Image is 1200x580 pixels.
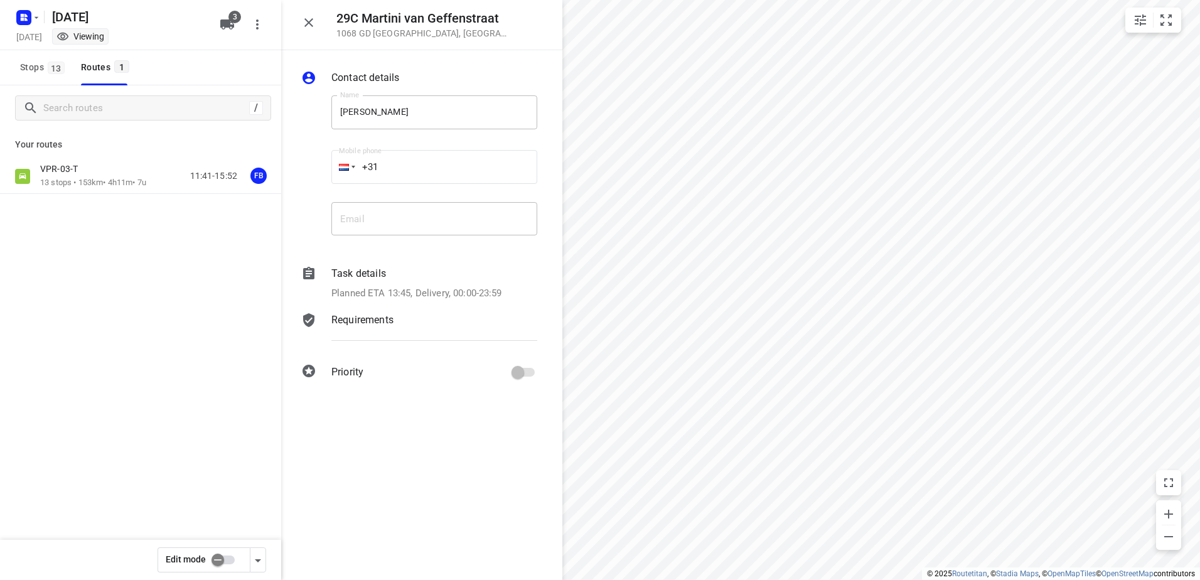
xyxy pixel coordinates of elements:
[40,163,85,175] p: VPR-03-T
[190,169,237,183] p: 11:41-15:52
[81,60,133,75] div: Routes
[331,70,399,85] p: Contact details
[1125,8,1181,33] div: small contained button group
[331,313,394,328] p: Requirements
[331,365,363,380] p: Priority
[56,30,104,43] div: You are currently in view mode. To make any changes, go to edit project.
[40,177,146,189] p: 13 stops • 153km • 4h11m • 7u
[336,28,512,38] p: 1068 GD [GEOGRAPHIC_DATA] , [GEOGRAPHIC_DATA]
[20,60,68,75] span: Stops
[301,266,537,301] div: Task detailsPlanned ETA 13:45, Delivery, 00:00-23:59
[48,62,65,74] span: 13
[1101,569,1154,578] a: OpenStreetMap
[1047,569,1096,578] a: OpenMapTiles
[331,286,502,301] p: Planned ETA 13:45, Delivery, 00:00-23:59
[331,150,355,184] div: Netherlands: + 31
[296,10,321,35] button: Close
[301,313,537,350] div: Requirements
[996,569,1039,578] a: Stadia Maps
[215,12,240,37] button: 3
[249,101,263,115] div: /
[301,70,537,88] div: Contact details
[228,11,241,23] span: 3
[331,266,386,281] p: Task details
[339,148,382,154] label: Mobile phone
[336,11,512,26] h5: 29C Martini van Geffenstraat
[952,569,987,578] a: Routetitan
[245,12,270,37] button: More
[43,99,249,118] input: Search routes
[250,552,265,567] div: Driver app settings
[15,138,266,151] p: Your routes
[114,60,129,73] span: 1
[927,569,1195,578] li: © 2025 , © , © © contributors
[331,150,537,184] input: 1 (702) 123-4567
[166,554,206,564] span: Edit mode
